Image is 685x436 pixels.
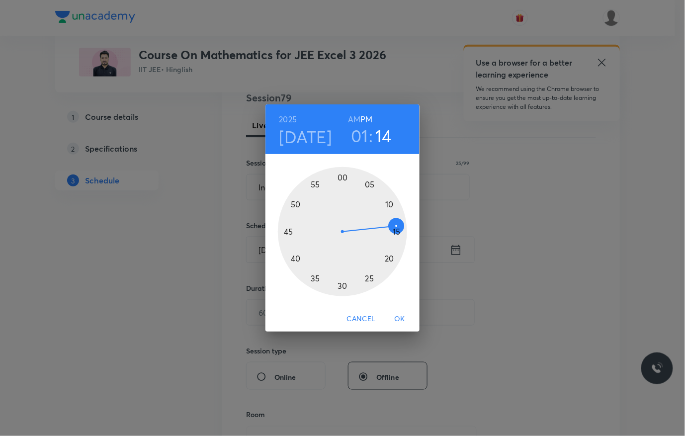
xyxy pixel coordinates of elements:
button: PM [361,112,373,126]
button: AM [348,112,360,126]
button: 01 [351,125,368,146]
button: [DATE] [279,126,332,147]
span: Cancel [347,313,376,325]
button: 14 [375,125,392,146]
span: OK [388,313,412,325]
button: Cancel [343,310,380,328]
button: 2025 [279,112,297,126]
button: OK [384,310,416,328]
h3: : [369,125,373,146]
